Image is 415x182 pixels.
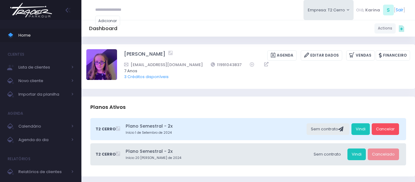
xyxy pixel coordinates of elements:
div: Sem contrato [307,123,349,135]
span: T2 Cerro [96,126,116,132]
a: Plano Semestral - 2x [126,148,307,155]
span: Agenda do dia [18,136,68,144]
h4: Clientes [8,48,24,61]
a: Adicionar [95,16,120,26]
a: [PERSON_NAME] [124,50,165,61]
span: Home [18,31,74,39]
a: Vindi [351,123,370,135]
div: Quick actions [396,22,407,34]
span: Relatórios de clientes [18,168,68,176]
img: Gabriela Arouca [86,49,117,80]
h4: Relatórios [8,153,30,165]
a: Vendas [346,50,375,61]
a: Vindi [347,148,366,160]
span: Importar da planilha [18,90,68,98]
small: Início 20 [PERSON_NAME] de 2024 [126,156,307,160]
a: Plano Semestral - 2x [126,123,305,129]
label: Alterar foto de perfil [86,49,117,82]
span: Karina [365,7,380,13]
span: 7 Anos [124,68,402,74]
span: Olá, [356,7,364,13]
h5: Dashboard [89,26,117,32]
span: Calendário [18,122,68,130]
a: Actions [374,23,396,34]
a: Editar Dados [301,50,342,61]
a: [EMAIL_ADDRESS][DOMAIN_NAME] [124,61,203,68]
a: Sair [396,7,403,13]
small: Início 1 de Setembro de 2024 [126,130,305,135]
a: Cancelar [372,123,399,135]
a: 11991043837 [211,61,242,68]
div: [ ] [354,3,407,17]
h4: Agenda [8,107,23,120]
a: 3 Créditos disponíveis [124,74,169,80]
div: Sem contrato [309,148,345,160]
a: Agenda [267,50,297,61]
h3: Planos Ativos [90,98,126,116]
span: Novo cliente [18,77,68,85]
span: S [383,5,394,15]
a: Financeiro [376,50,410,61]
span: Lista de clientes [18,63,68,71]
span: T2 Cerro [96,151,116,157]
